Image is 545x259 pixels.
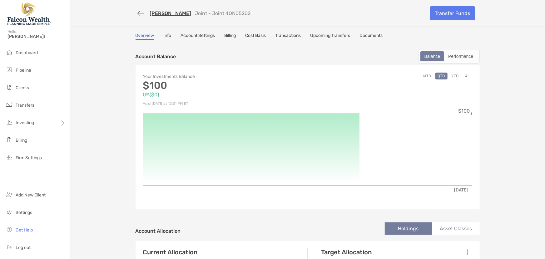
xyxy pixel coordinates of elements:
h4: Current Allocation [143,248,198,256]
p: Joint - Joint 4QN05202 [195,10,251,16]
a: Account Settings [181,33,215,40]
span: Transfers [16,103,34,108]
span: Log out [16,245,31,250]
div: Performance [445,52,477,61]
a: Transfer Funds [430,6,475,20]
li: Asset Classes [432,222,480,235]
img: get-help icon [6,226,13,233]
p: As of [DATE] at 12:31 PM ET [143,100,308,108]
a: Cost Basis [245,33,266,40]
span: Add New Client [16,192,46,198]
button: All [463,73,472,79]
a: Upcoming Transfers [310,33,350,40]
a: Overview [136,33,154,40]
a: Transactions [275,33,301,40]
p: Account Balance [136,53,176,60]
button: YTD [449,73,461,79]
a: Billing [225,33,236,40]
a: Info [164,33,171,40]
span: Investing [16,120,34,125]
img: Falcon Wealth Planning Logo [7,3,51,25]
div: Balance [421,52,444,61]
tspan: $100 [458,108,470,114]
li: Holdings [385,222,432,235]
p: 0% ( $0 ) [143,91,308,99]
img: dashboard icon [6,48,13,56]
span: Get Help [16,227,33,233]
div: segmented control [418,49,480,63]
span: [PERSON_NAME]! [7,34,66,39]
img: clients icon [6,84,13,91]
img: logout icon [6,243,13,251]
span: Billing [16,138,27,143]
button: QTD [435,73,448,79]
p: Your Investments Balance [143,73,308,80]
p: $100 [143,82,308,89]
img: settings icon [6,208,13,216]
img: transfers icon [6,101,13,109]
span: Firm Settings [16,155,42,160]
img: add_new_client icon [6,191,13,198]
img: firm-settings icon [6,154,13,161]
img: billing icon [6,136,13,144]
span: Settings [16,210,32,215]
tspan: [DATE] [454,187,468,193]
a: [PERSON_NAME] [150,10,191,16]
a: Documents [360,33,383,40]
img: pipeline icon [6,66,13,74]
button: MTD [421,73,434,79]
img: Icon List Menu [467,249,468,255]
img: investing icon [6,119,13,126]
h4: Target Allocation [321,248,372,256]
span: Dashboard [16,50,38,55]
span: Pipeline [16,68,31,73]
span: Clients [16,85,29,90]
h4: Account Allocation [136,228,181,234]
